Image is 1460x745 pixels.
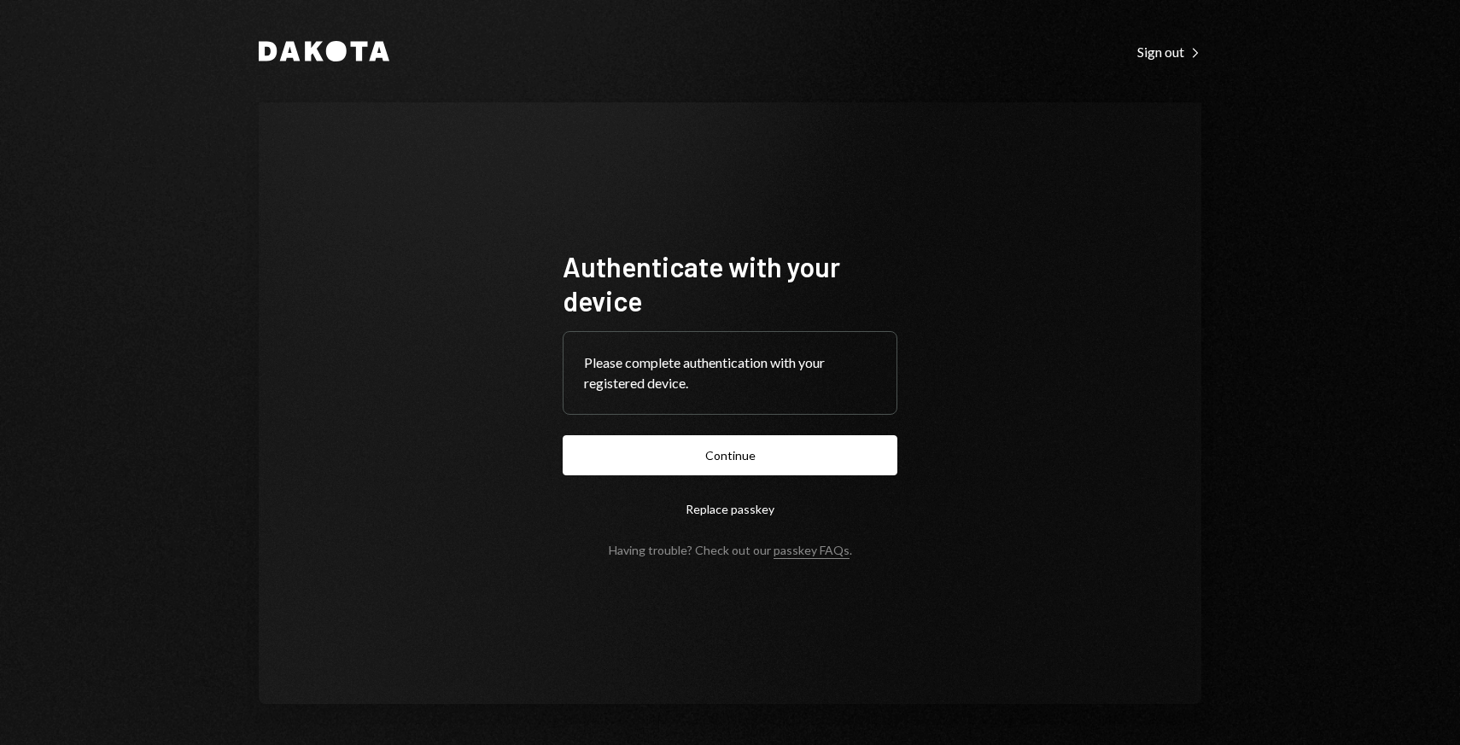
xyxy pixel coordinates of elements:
[563,435,897,475] button: Continue
[563,249,897,317] h1: Authenticate with your device
[609,543,852,557] div: Having trouble? Check out our .
[563,489,897,529] button: Replace passkey
[584,352,876,393] div: Please complete authentication with your registered device.
[774,543,850,559] a: passkey FAQs
[1137,42,1201,61] a: Sign out
[1137,44,1201,61] div: Sign out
